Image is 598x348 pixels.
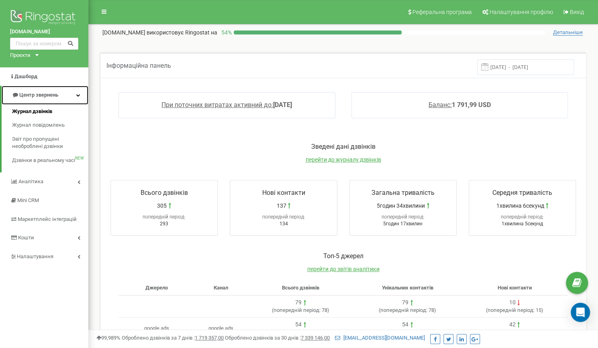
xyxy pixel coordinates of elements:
[295,299,302,307] div: 79
[429,101,491,109] a: Баланс:1 791,99 USD
[262,189,305,196] span: Нові контакти
[12,118,88,132] a: Журнал повідомлень
[379,307,436,313] span: ( 78 )
[10,52,31,59] div: Проєкти
[402,321,408,329] div: 54
[570,9,584,15] span: Вихід
[276,202,286,210] span: 137
[323,252,363,260] span: Toп-5 джерел
[497,285,531,291] span: Нові контакти
[509,299,515,307] div: 10
[14,73,37,79] span: Дашборд
[273,307,320,313] span: попередній період:
[412,9,472,15] span: Реферальна програма
[502,221,543,227] span: 1хвилина 5секунд
[553,29,583,36] span: Детальніше
[12,108,52,115] span: Журнал дзвінків
[19,92,58,98] span: Центр звернень
[18,178,43,184] span: Аналiтика
[402,299,408,307] div: 79
[571,303,590,322] div: Open Intercom Messenger
[335,335,425,341] a: [EMAIL_ADDRESS][DOMAIN_NAME]
[262,214,305,220] span: попередній період:
[282,285,319,291] span: Всього дзвінків
[106,62,171,69] span: Інформаційна панель
[382,285,433,291] span: Унікальних контактів
[214,285,228,291] span: Канал
[307,266,380,272] a: перейти до звітів аналітики
[143,214,186,220] span: попередній період:
[195,335,224,341] u: 1 719 357,00
[17,253,53,259] span: Налаштування
[496,202,544,210] span: 1хвилина 6секунд
[279,221,288,227] span: 134
[486,307,543,313] span: ( 15 )
[194,318,247,340] td: google ads
[17,197,39,203] span: Mini CRM
[12,154,88,168] a: Дзвінки в реальному часіNEW
[272,307,329,313] span: ( 78 )
[490,9,553,15] span: Налаштування профілю
[311,143,376,150] span: Зведені дані дзвінків
[301,335,330,341] u: 7 339 146,00
[157,202,167,210] span: 305
[509,321,515,329] div: 42
[122,335,224,341] span: Оброблено дзвінків за 7 днів :
[18,216,77,222] span: Маркетплейс інтеграцій
[147,29,217,36] span: використовує Ringostat на
[295,321,302,329] div: 54
[10,8,78,28] img: Ringostat logo
[145,285,168,291] span: Джерело
[382,214,425,220] span: попередній період:
[377,202,425,210] span: 5годин 34хвилини
[501,214,544,220] span: попередній період:
[306,156,381,163] a: перейти до журналу дзвінків
[161,101,292,109] a: При поточних витратах активний до:[DATE]
[118,318,194,340] td: google ads
[380,307,427,313] span: попередній період:
[225,335,330,341] span: Оброблено дзвінків за 30 днів :
[10,28,78,36] a: [DOMAIN_NAME]
[383,221,422,227] span: 5годин 17хвилин
[18,235,34,241] span: Кошти
[10,38,78,50] input: Пошук за номером
[371,189,435,196] span: Загальна тривалість
[161,101,273,109] span: При поточних витратах активний до:
[492,189,552,196] span: Середня тривалість
[141,189,188,196] span: Всього дзвінків
[429,101,452,109] span: Баланс:
[12,121,65,129] span: Журнал повідомлень
[487,307,534,313] span: попередній період:
[102,28,217,36] p: [DOMAIN_NAME]
[12,105,88,119] a: Журнал дзвінків
[12,157,75,164] span: Дзвінки в реальному часі
[12,136,84,150] span: Звіт про пропущені необроблені дзвінки
[217,28,234,36] p: 54 %
[160,221,168,227] span: 293
[2,86,88,105] a: Центр звернень
[12,132,88,154] a: Звіт про пропущені необроблені дзвінки
[96,335,120,341] span: 99,989%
